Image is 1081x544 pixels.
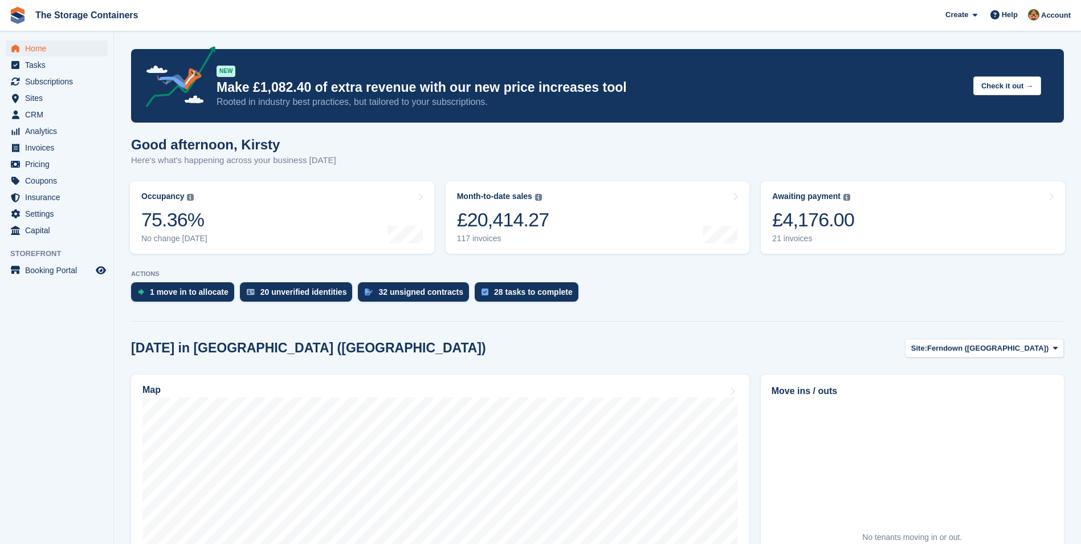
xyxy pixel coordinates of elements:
span: Ferndown ([GEOGRAPHIC_DATA]) [927,343,1049,354]
a: The Storage Containers [31,6,142,25]
span: Account [1041,10,1071,21]
span: Site: [911,343,927,354]
a: menu [6,206,108,222]
button: Check it out → [973,76,1041,95]
a: menu [6,140,108,156]
div: No change [DATE] [141,234,207,243]
a: 28 tasks to complete [475,282,584,307]
div: Month-to-date sales [457,192,532,201]
span: Capital [25,222,93,238]
a: 1 move in to allocate [131,282,240,307]
img: verify_identity-adf6edd0f0f0b5bbfe63781bf79b02c33cf7c696d77639b501bdc392416b5a36.svg [247,289,255,295]
p: Make £1,082.40 of extra revenue with our new price increases tool [217,79,964,96]
div: 75.36% [141,208,207,232]
div: Occupancy [141,192,184,201]
a: Month-to-date sales £20,414.27 117 invoices [446,181,750,254]
a: menu [6,189,108,205]
span: Tasks [25,57,93,73]
span: Booking Portal [25,262,93,278]
a: menu [6,222,108,238]
a: Awaiting payment £4,176.00 21 invoices [761,181,1065,254]
a: menu [6,57,108,73]
span: Storefront [10,248,113,259]
span: Subscriptions [25,74,93,90]
button: Site: Ferndown ([GEOGRAPHIC_DATA]) [905,339,1064,358]
div: £20,414.27 [457,208,549,232]
a: 32 unsigned contracts [358,282,475,307]
img: task-75834270c22a3079a89374b754ae025e5fb1db73e45f91037f5363f120a921f8.svg [482,289,488,295]
span: Invoices [25,140,93,156]
a: menu [6,173,108,189]
a: menu [6,107,108,123]
a: menu [6,262,108,278]
img: Kirsty Simpson [1028,9,1039,21]
div: 1 move in to allocate [150,287,229,297]
div: Awaiting payment [772,192,841,201]
img: icon-info-grey-7440780725fd019a000dd9b08b2336e03edf1995a4989e88bcd33f0948082b44.svg [187,194,194,201]
span: CRM [25,107,93,123]
a: menu [6,123,108,139]
span: Home [25,40,93,56]
span: Pricing [25,156,93,172]
span: Help [1002,9,1018,21]
h1: Good afternoon, Kirsty [131,137,336,152]
p: Here's what's happening across your business [DATE] [131,154,336,167]
span: Coupons [25,173,93,189]
div: No tenants moving in or out. [862,531,962,543]
div: 117 invoices [457,234,549,243]
span: Create [945,9,968,21]
a: menu [6,156,108,172]
a: Occupancy 75.36% No change [DATE] [130,181,434,254]
span: Analytics [25,123,93,139]
div: £4,176.00 [772,208,854,232]
a: Preview store [94,263,108,277]
img: icon-info-grey-7440780725fd019a000dd9b08b2336e03edf1995a4989e88bcd33f0948082b44.svg [535,194,542,201]
a: 20 unverified identities [240,282,358,307]
div: 32 unsigned contracts [378,287,463,297]
img: move_ins_to_allocate_icon-fdf77a2bb77ea45bf5b3d319d69a93e2d87916cf1d5bf7949dd705db3b84f3ca.svg [138,289,144,295]
div: NEW [217,66,235,77]
a: menu [6,40,108,56]
h2: Move ins / outs [772,384,1053,398]
h2: Map [142,385,161,395]
span: Settings [25,206,93,222]
img: stora-icon-8386f47178a22dfd0bd8f6a31ec36ba5ce8667c1dd55bd0f319d3a0aa187defe.svg [9,7,26,24]
img: contract_signature_icon-13c848040528278c33f63329250d36e43548de30e8caae1d1a13099fd9432cc5.svg [365,289,373,295]
p: Rooted in industry best practices, but tailored to your subscriptions. [217,96,964,108]
div: 20 unverified identities [260,287,347,297]
img: icon-info-grey-7440780725fd019a000dd9b08b2336e03edf1995a4989e88bcd33f0948082b44.svg [843,194,850,201]
span: Sites [25,90,93,106]
div: 28 tasks to complete [494,287,573,297]
a: menu [6,74,108,90]
a: menu [6,90,108,106]
h2: [DATE] in [GEOGRAPHIC_DATA] ([GEOGRAPHIC_DATA]) [131,340,486,356]
img: price-adjustments-announcement-icon-8257ccfd72463d97f412b2fc003d46551f7dbcb40ab6d574587a9cd5c0d94... [136,46,216,111]
span: Insurance [25,189,93,205]
div: 21 invoices [772,234,854,243]
p: ACTIONS [131,270,1064,278]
